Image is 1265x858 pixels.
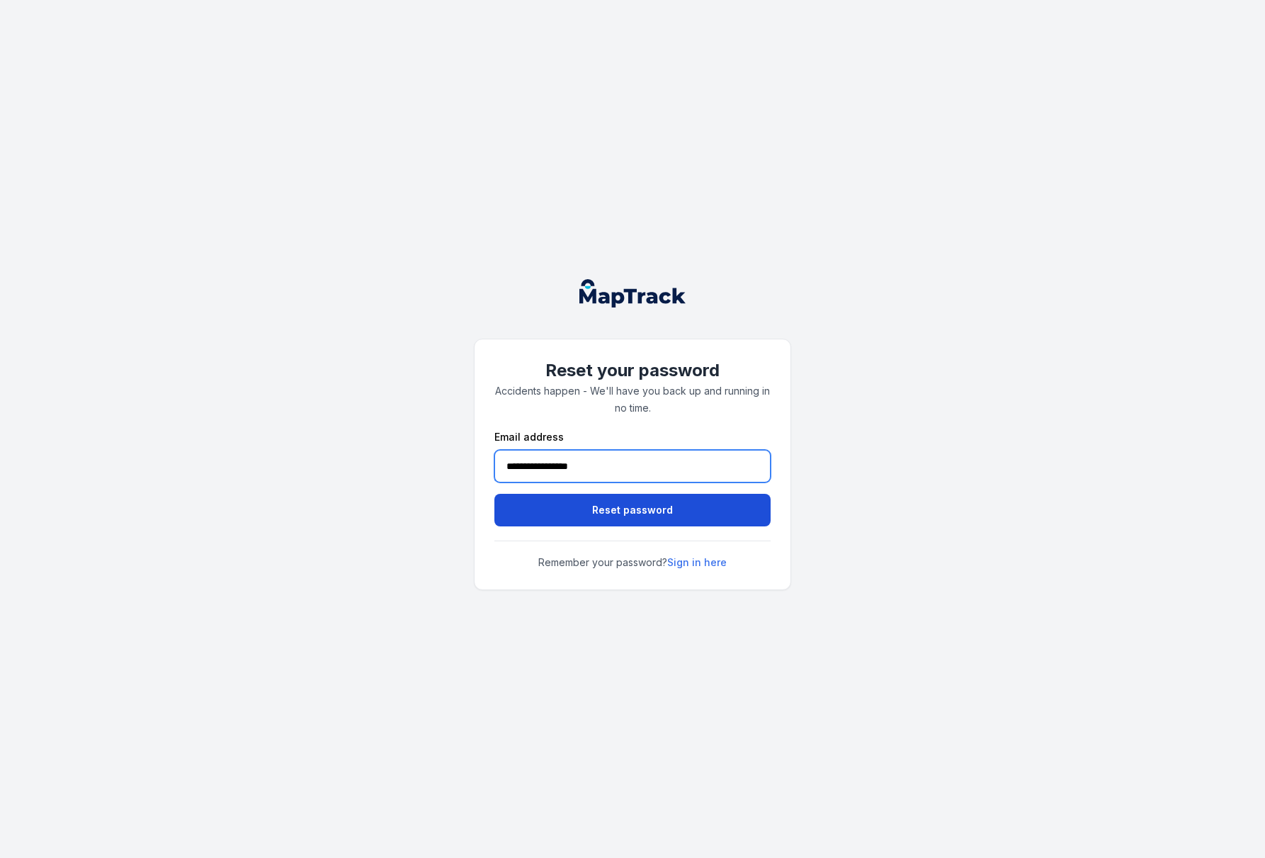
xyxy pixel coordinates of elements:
[667,555,727,570] a: Sign in here
[494,359,771,382] h1: Reset your password
[495,385,770,414] span: Accidents happen - We'll have you back up and running in no time.
[494,494,771,526] button: Reset password
[557,279,708,307] nav: Global
[494,430,564,444] label: Email address
[494,555,771,570] span: Remember your password?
